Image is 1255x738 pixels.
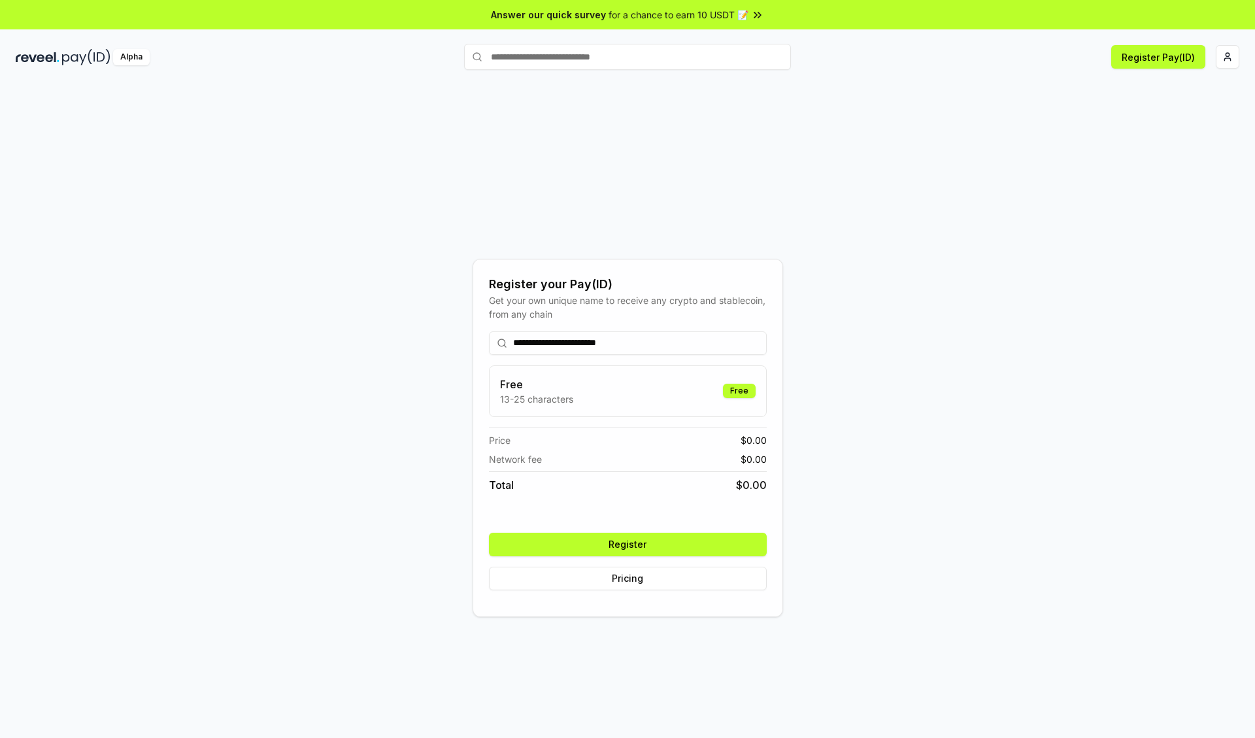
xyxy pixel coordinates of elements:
[609,8,748,22] span: for a chance to earn 10 USDT 📝
[489,433,510,447] span: Price
[736,477,767,493] span: $ 0.00
[113,49,150,65] div: Alpha
[489,275,767,294] div: Register your Pay(ID)
[489,294,767,321] div: Get your own unique name to receive any crypto and stablecoin, from any chain
[491,8,606,22] span: Answer our quick survey
[741,452,767,466] span: $ 0.00
[489,567,767,590] button: Pricing
[489,452,542,466] span: Network fee
[500,392,573,406] p: 13-25 characters
[62,49,110,65] img: pay_id
[489,533,767,556] button: Register
[16,49,59,65] img: reveel_dark
[1111,45,1205,69] button: Register Pay(ID)
[741,433,767,447] span: $ 0.00
[723,384,756,398] div: Free
[489,477,514,493] span: Total
[500,377,573,392] h3: Free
